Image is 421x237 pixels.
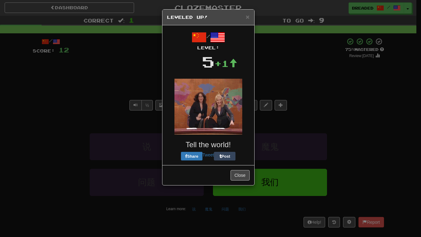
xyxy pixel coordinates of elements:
[215,57,237,70] div: +1
[174,79,242,135] img: tina-fey-e26f0ac03c4892f6ddeb7d1003ac1ab6e81ce7d97c2ff70d0ee9401e69e3face.gif
[246,13,249,20] span: ×
[167,30,250,51] div: /
[167,141,250,149] h3: Tell the world!
[167,14,250,20] h5: Leveled Up!
[214,152,235,160] button: Post
[202,152,214,157] a: Tweet
[246,14,249,20] button: Close
[202,51,215,73] div: 5
[181,152,202,160] button: Share
[167,45,250,51] div: Level:
[231,170,250,181] button: Close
